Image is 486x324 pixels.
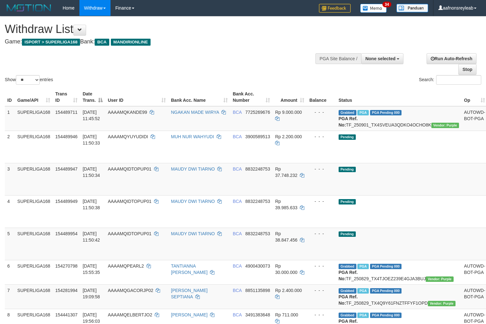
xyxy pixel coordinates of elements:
label: Search: [419,75,481,85]
th: Balance [307,88,336,106]
span: PGA Pending [370,288,402,294]
h4: Game: Bank: [5,39,318,45]
a: NGAKAN MADE WIRYA [171,110,219,115]
td: SUPERLIGA168 [15,106,53,131]
div: PGA Site Balance / [315,53,361,64]
span: [DATE] 15:55:35 [83,263,100,275]
span: 154270798 [55,263,78,269]
span: Copy 3900589513 to clipboard [245,134,270,139]
img: MOTION_logo.png [5,3,53,13]
a: [PERSON_NAME] [171,312,207,317]
div: - - - [309,133,334,140]
div: - - - [309,263,334,269]
td: SUPERLIGA168 [15,228,53,260]
td: TF_250901_TX4SVEUA3QDKO4OCHO8K [336,106,462,131]
span: Pending [339,134,356,140]
span: AAAAMQIDTOPUP01 [108,166,151,172]
td: 5 [5,228,15,260]
b: PGA Ref. No: [339,294,358,306]
td: 7 [5,284,15,309]
span: Copy 8851135898 to clipboard [245,288,270,293]
span: Copy 8832248753 to clipboard [245,231,270,236]
b: PGA Ref. No: [339,116,358,127]
span: [DATE] 19:56:03 [83,312,100,324]
td: 1 [5,106,15,131]
span: [DATE] 19:09:58 [83,288,100,299]
span: Vendor URL: https://trx4.1velocity.biz [431,123,459,128]
span: AAAAMQIDTOPUP01 [108,231,151,236]
img: Button%20Memo.svg [360,4,387,13]
th: Bank Acc. Name: activate to sort column ascending [168,88,230,106]
span: 154441307 [55,312,78,317]
div: - - - [309,312,334,318]
div: - - - [309,109,334,115]
span: Grabbed [339,288,356,294]
th: Bank Acc. Number: activate to sort column ascending [230,88,273,106]
span: 154489949 [55,199,78,204]
div: - - - [309,287,334,294]
span: Pending [339,167,356,172]
span: PGA Pending [370,110,402,115]
span: PGA Pending [370,313,402,318]
span: [DATE] 11:50:34 [83,166,100,178]
span: [DATE] 11:50:42 [83,231,100,243]
td: SUPERLIGA168 [15,163,53,195]
td: 6 [5,260,15,284]
span: BCA [233,263,242,269]
span: 34 [382,2,391,7]
span: Rp 38.847.456 [275,231,297,243]
span: BCA [233,166,242,172]
span: BCA [233,288,242,293]
td: 4 [5,195,15,228]
th: Amount: activate to sort column ascending [273,88,307,106]
span: Marked by aafandaneth [357,110,368,115]
span: Copy 3491383648 to clipboard [245,312,270,317]
span: BCA [233,231,242,236]
span: Grabbed [339,110,356,115]
th: Date Trans.: activate to sort column descending [80,88,105,106]
a: MAUDY DWI TIARNO [171,199,215,204]
span: Rp 30.000.000 [275,263,297,275]
td: SUPERLIGA168 [15,195,53,228]
span: BCA [233,134,242,139]
span: Rp 9.000.000 [275,110,302,115]
span: BCA [233,110,242,115]
span: Copy 7725269676 to clipboard [245,110,270,115]
td: 2 [5,131,15,163]
span: Pending [339,231,356,237]
label: Show entries [5,75,53,85]
td: SUPERLIGA168 [15,260,53,284]
span: [DATE] 11:45:52 [83,110,100,121]
td: 3 [5,163,15,195]
span: PGA Pending [370,264,402,269]
span: 154281994 [55,288,78,293]
span: Marked by aafmaleo [357,264,368,269]
a: MAUDY DWI TIARNO [171,166,215,172]
span: Rp 711.000 [275,312,298,317]
span: AAAAMQYUYUDIDI [108,134,148,139]
td: SUPERLIGA168 [15,284,53,309]
img: panduan.png [396,4,428,12]
span: Rp 39.985.633 [275,199,297,210]
span: BCA [95,39,109,46]
span: AAAAMQELBERTJO2 [108,312,152,317]
span: Rp 2.400.000 [275,288,302,293]
span: BCA [233,312,242,317]
a: MUH NUR WAHYUDI [171,134,214,139]
img: Feedback.jpg [319,4,351,13]
div: - - - [309,198,334,204]
td: TF_250829_TX4TJOEZ239E4GJA3BUJ [336,260,462,284]
span: Grabbed [339,264,356,269]
div: - - - [309,230,334,237]
th: User ID: activate to sort column ascending [105,88,168,106]
span: Rp 37.748.232 [275,166,297,178]
a: Run Auto-Refresh [427,53,476,64]
div: - - - [309,166,334,172]
span: 154489946 [55,134,78,139]
h1: Withdraw List [5,23,318,36]
span: 154489711 [55,110,78,115]
td: SUPERLIGA168 [15,131,53,163]
span: MANDIRIONLINE [111,39,151,46]
span: Vendor URL: https://trx4.1velocity.biz [426,276,453,282]
span: BCA [233,199,242,204]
